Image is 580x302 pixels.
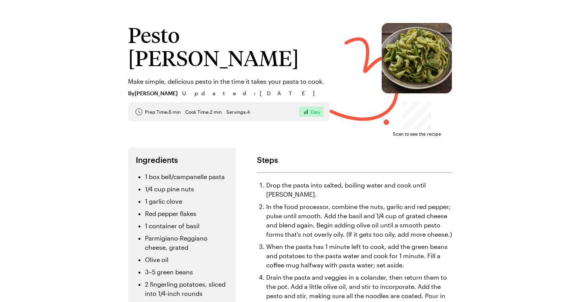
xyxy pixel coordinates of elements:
[145,255,228,264] li: Olive oil
[393,130,441,138] span: Scan to see the recipe
[136,155,228,164] h2: Ingredients
[145,172,228,181] li: 1 box bell/campanelle pasta
[311,109,320,115] span: Easy
[128,77,330,86] p: Make simple, delicious pesto in the time it takes your pasta to cook.
[145,109,181,115] span: Prep Time: 5 min
[128,23,330,69] h1: Pesto [PERSON_NAME]
[257,155,452,164] h2: Steps
[128,89,178,98] span: By [PERSON_NAME]
[266,181,452,199] li: Drop the pasta into salted, boiling water and cook until [PERSON_NAME].
[145,197,228,206] li: 1 garlic clove
[266,202,452,239] li: In the food processor, combine the nuts, garlic and red pepper; pulse until smooth. Add the basil...
[266,242,452,270] li: When the pasta has 1 minute left to cook, add the green beans and potatoes to the pasta water and...
[145,209,228,218] li: Red pepper flakes
[226,109,250,115] span: Servings: 4
[185,109,222,115] span: Cook Time: 2 min
[145,234,228,252] li: Parmigiano-Reggiano cheese, grated
[145,267,228,277] li: 3–5 green beans
[145,184,228,194] li: 1/4 cup pine nuts
[182,89,322,98] span: Updated : [DATE]
[145,221,228,231] li: 1 container of basil
[382,23,452,93] img: Pesto Genovese
[145,280,228,298] li: 2 fingerling potatoes, sliced into 1/4-inch rounds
